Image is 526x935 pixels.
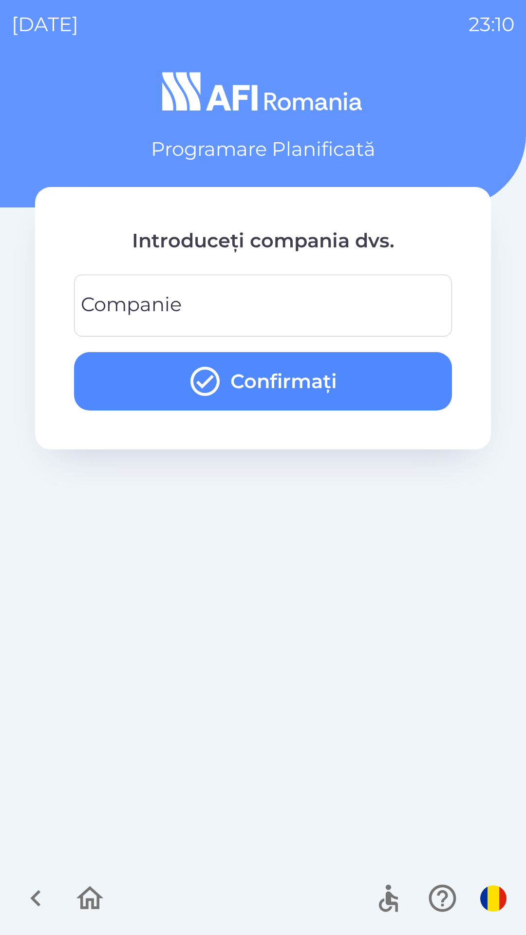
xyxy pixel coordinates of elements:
[74,226,452,255] p: Introduceți compania dvs.
[74,352,452,411] button: Confirmați
[35,68,491,115] img: Logo
[480,885,507,912] img: ro flag
[469,10,514,39] p: 23:10
[12,10,78,39] p: [DATE]
[151,134,376,164] p: Programare Planificată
